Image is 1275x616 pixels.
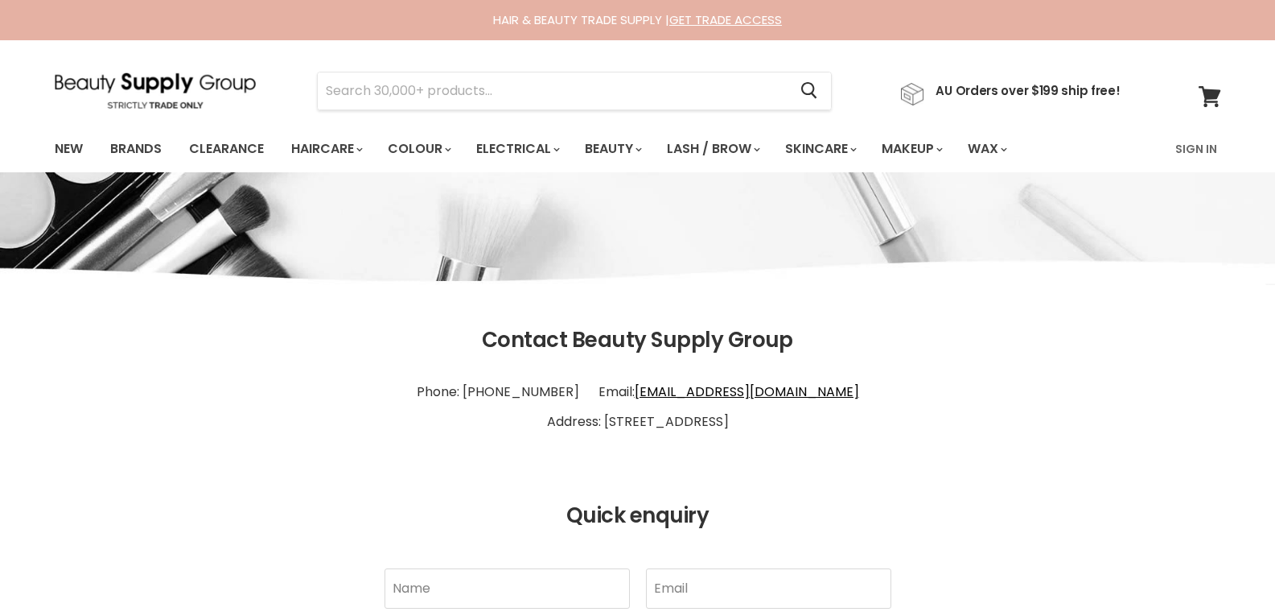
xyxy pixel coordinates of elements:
[1195,540,1259,600] iframe: Gorgias live chat messenger
[956,132,1017,166] a: Wax
[669,11,782,28] a: GET TRADE ACCESS
[870,132,952,166] a: Makeup
[55,370,1221,444] p: Phone: [PHONE_NUMBER] Email: Address: [STREET_ADDRESS]
[177,132,276,166] a: Clearance
[279,132,372,166] a: Haircare
[43,132,95,166] a: New
[317,72,832,110] form: Product
[35,12,1241,28] div: HAIR & BEAUTY TRADE SUPPLY |
[98,132,174,166] a: Brands
[55,329,1221,353] h2: Contact Beauty Supply Group
[655,132,770,166] a: Lash / Brow
[376,132,461,166] a: Colour
[773,132,866,166] a: Skincare
[318,72,788,110] input: Search
[55,504,1221,528] h2: Quick enquiry
[573,132,652,166] a: Beauty
[35,126,1241,172] nav: Main
[1166,132,1227,166] a: Sign In
[43,126,1093,172] ul: Main menu
[464,132,570,166] a: Electrical
[635,382,859,401] a: [EMAIL_ADDRESS][DOMAIN_NAME]
[788,72,831,110] button: Search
